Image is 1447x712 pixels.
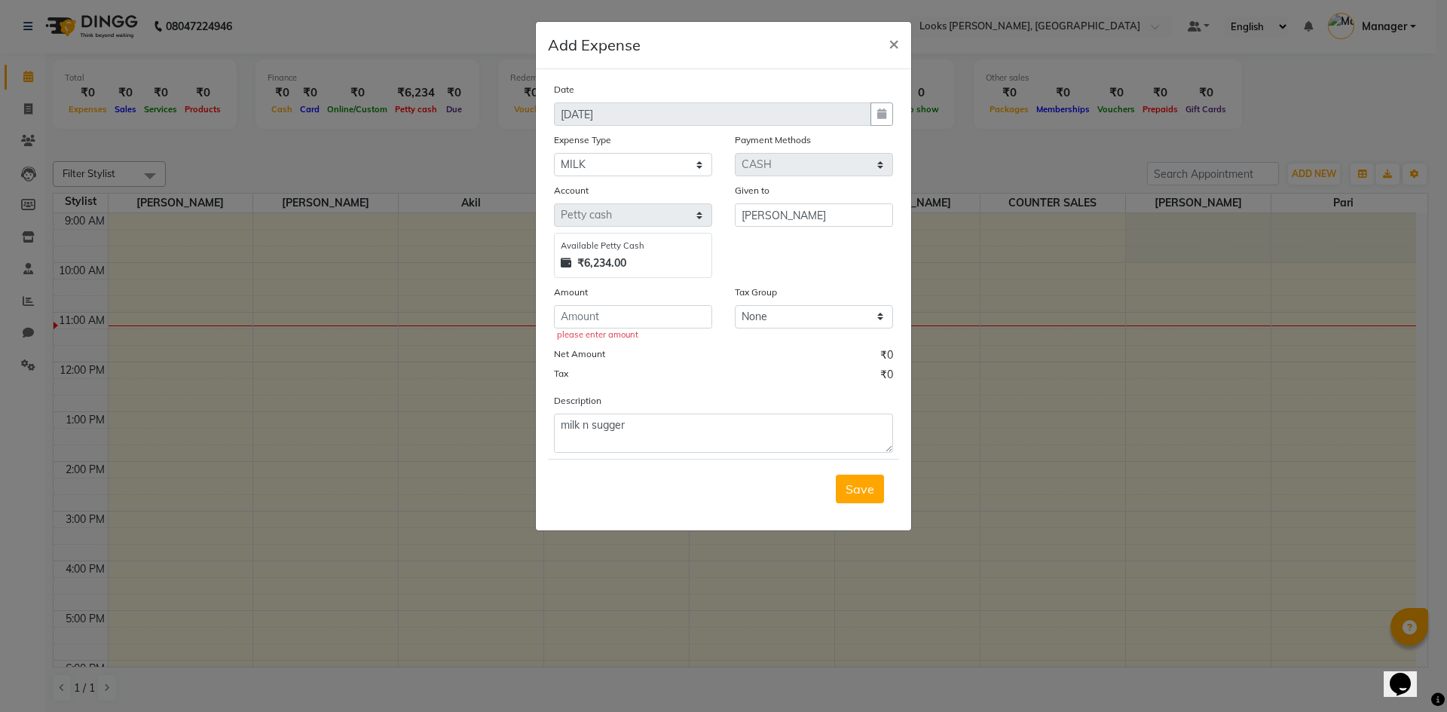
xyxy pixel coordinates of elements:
label: Date [554,83,574,96]
div: please enter amount [557,328,712,341]
input: Given to [735,203,893,227]
label: Tax [554,367,568,380]
input: Amount [554,305,712,328]
button: Save [836,475,884,503]
label: Payment Methods [735,133,811,147]
label: Net Amount [554,347,605,361]
span: ₹0 [880,347,893,367]
span: × [889,32,899,54]
strong: ₹6,234.00 [577,255,626,271]
label: Description [554,394,601,408]
label: Given to [735,184,769,197]
button: Close [876,22,911,64]
h5: Add Expense [548,34,641,57]
label: Tax Group [735,286,777,299]
label: Account [554,184,589,197]
label: Amount [554,286,588,299]
label: Expense Type [554,133,611,147]
span: ₹0 [880,367,893,387]
span: Save [846,481,874,497]
div: Available Petty Cash [561,240,705,252]
iframe: chat widget [1384,652,1432,697]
